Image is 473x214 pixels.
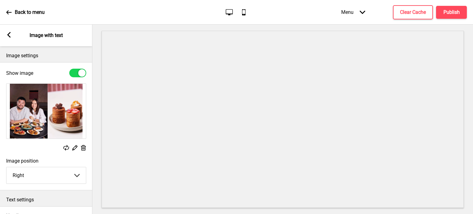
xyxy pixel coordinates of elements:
button: Clear Cache [393,5,433,19]
p: Back to menu [15,9,45,16]
a: Back to menu [6,4,45,21]
img: Image [6,84,86,139]
h4: Clear Cache [400,9,426,16]
p: Image with text [30,32,63,39]
h4: Publish [443,9,460,16]
p: Text settings [6,196,86,203]
label: Image position [6,158,86,164]
div: Menu [335,3,371,21]
p: Image settings [6,52,86,59]
button: Publish [436,6,467,19]
label: Show image [6,70,33,76]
